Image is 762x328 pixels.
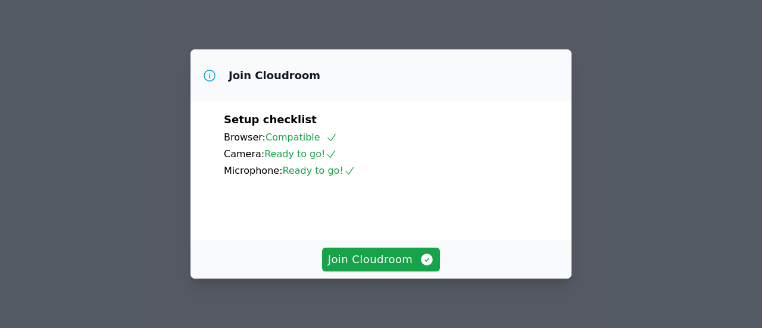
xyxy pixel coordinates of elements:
button: Join Cloudroom [322,248,441,271]
span: Microphone: [224,165,283,176]
span: Camera: [224,148,264,160]
span: Join Cloudroom [328,251,435,268]
span: Ready to go! [264,148,337,160]
h3: Join Cloudroom [229,68,320,83]
span: Compatible [266,132,338,143]
span: Setup checklist [224,113,317,126]
span: Browser: [224,132,266,143]
span: Ready to go! [283,165,355,176]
